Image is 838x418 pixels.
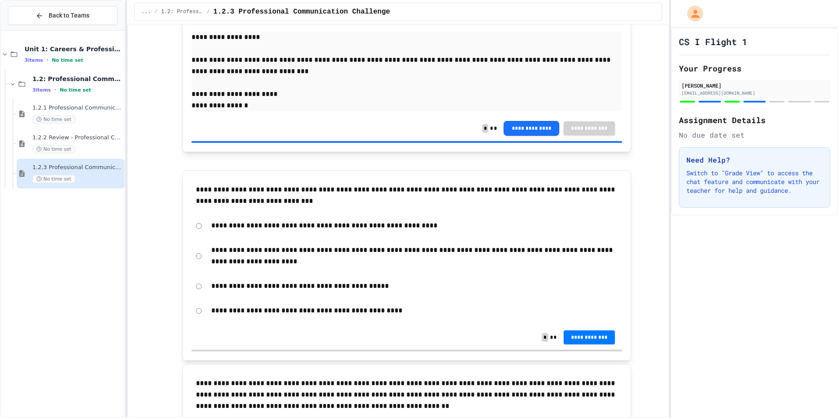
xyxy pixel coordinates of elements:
[679,114,830,126] h2: Assignment Details
[32,164,123,171] span: 1.2.3 Professional Communication Challenge
[32,75,123,83] span: 1.2: Professional Communication
[206,8,209,15] span: /
[161,8,203,15] span: 1.2: Professional Communication
[32,134,123,142] span: 1.2.2 Review - Professional Communication
[213,7,390,17] span: 1.2.3 Professional Communication Challenge
[52,57,83,63] span: No time set
[686,155,823,165] h3: Need Help?
[32,115,75,124] span: No time set
[54,86,56,93] span: •
[678,4,705,24] div: My Account
[60,87,91,93] span: No time set
[32,175,75,183] span: No time set
[682,81,827,89] div: [PERSON_NAME]
[142,8,151,15] span: ...
[679,62,830,74] h2: Your Progress
[32,104,123,112] span: 1.2.1 Professional Communication
[679,130,830,140] div: No due date set
[25,57,43,63] span: 3 items
[686,169,823,195] p: Switch to "Grade View" to access the chat feature and communicate with your teacher for help and ...
[25,45,123,53] span: Unit 1: Careers & Professionalism
[682,90,827,96] div: [EMAIL_ADDRESS][DOMAIN_NAME]
[49,11,89,20] span: Back to Teams
[46,57,48,64] span: •
[154,8,157,15] span: /
[679,35,747,48] h1: CS I Flight 1
[32,145,75,153] span: No time set
[32,87,51,93] span: 3 items
[8,6,117,25] button: Back to Teams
